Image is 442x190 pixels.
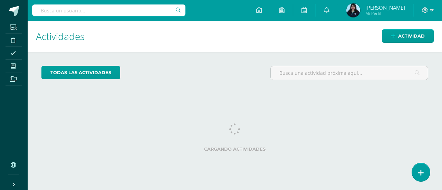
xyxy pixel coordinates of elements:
label: Cargando actividades [41,147,428,152]
a: Actividad [382,29,434,43]
span: Mi Perfil [365,10,405,16]
span: [PERSON_NAME] [365,4,405,11]
h1: Actividades [36,21,434,52]
input: Busca una actividad próxima aquí... [271,66,428,80]
span: Actividad [398,30,425,42]
a: todas las Actividades [41,66,120,79]
img: 717e1260f9baba787432b05432d0efc0.png [346,3,360,17]
input: Busca un usuario... [32,4,185,16]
